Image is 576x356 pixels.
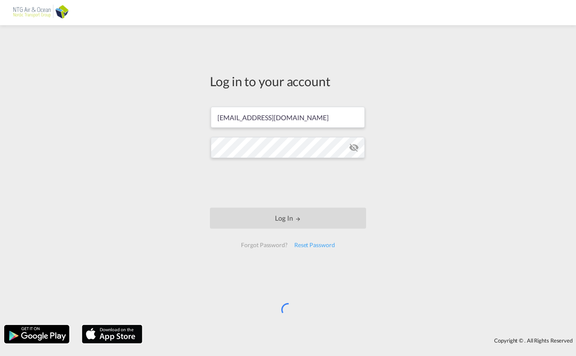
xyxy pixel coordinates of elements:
div: Reset Password [291,237,338,253]
input: Enter email/phone number [211,107,365,128]
div: Copyright © . All Rights Reserved [147,333,576,348]
img: af31b1c0b01f11ecbc353f8e72265e29.png [13,3,69,22]
img: google.png [3,324,70,344]
div: Forgot Password? [238,237,291,253]
md-icon: icon-eye-off [349,142,359,153]
div: Log in to your account [210,72,366,90]
iframe: reCAPTCHA [224,166,352,199]
button: LOGIN [210,208,366,229]
img: apple.png [81,324,143,344]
